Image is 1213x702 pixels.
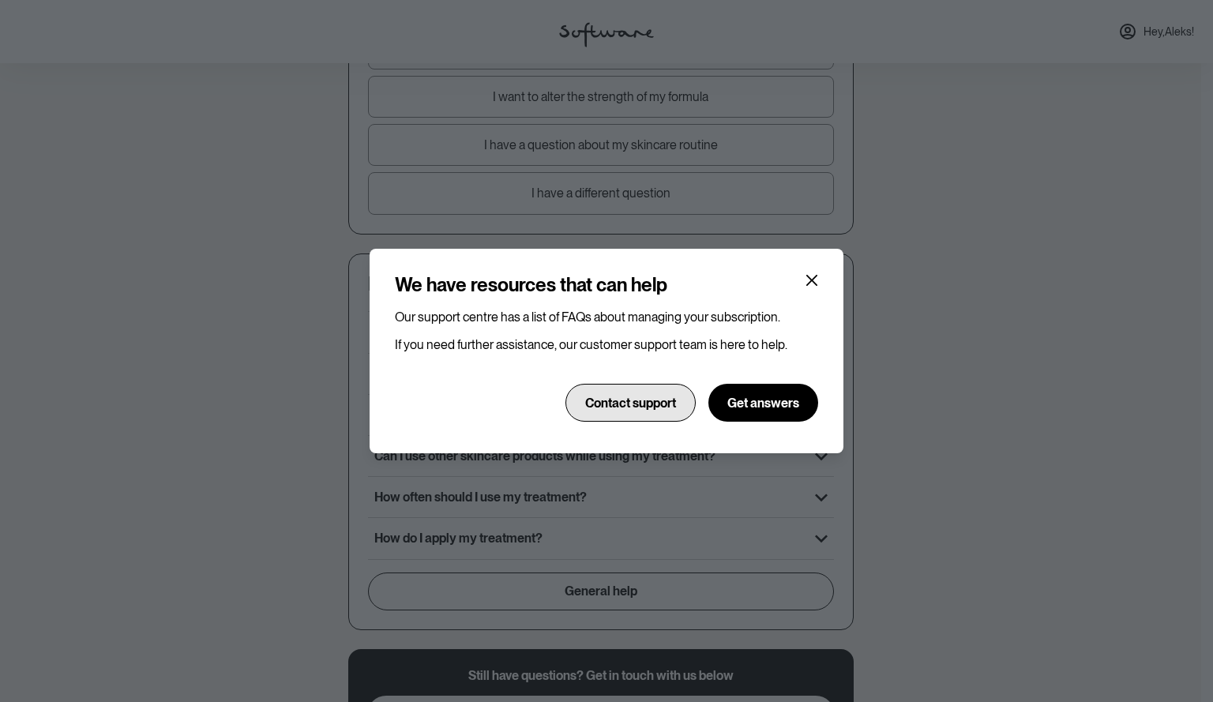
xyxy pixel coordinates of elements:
h4: We have resources that can help [395,274,667,297]
button: Contact support [565,384,696,422]
span: Get answers [727,396,799,411]
p: Our support centre has a list of FAQs about managing your subscription. [395,310,818,325]
button: Close [799,268,824,293]
p: If you need further assistance, our customer support team is here to help. [395,337,818,352]
button: Get answers [708,384,818,422]
span: Contact support [585,396,676,411]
